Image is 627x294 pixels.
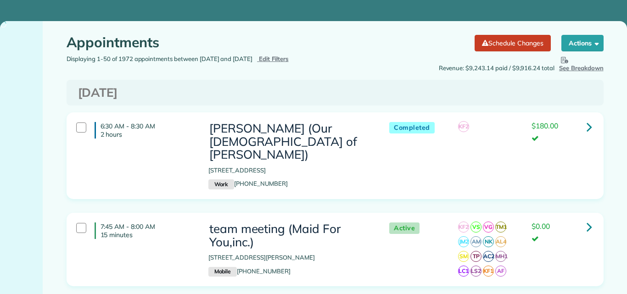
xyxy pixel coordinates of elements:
[495,222,506,233] span: TM1
[495,236,506,247] span: AL4
[67,35,468,50] h1: Appointments
[208,179,234,189] small: Work
[458,222,469,233] span: KF2
[470,266,481,277] span: LS2
[101,130,195,139] p: 2 hours
[475,35,550,51] a: Schedule Changes
[470,251,481,262] span: TP
[208,253,371,262] p: [STREET_ADDRESS][PERSON_NAME]
[389,222,420,234] span: Active
[95,122,195,139] h4: 6:30 AM - 8:30 AM
[95,222,195,239] h4: 7:45 AM - 8:00 AM
[208,122,371,161] h3: [PERSON_NAME] (Our [DEMOGRAPHIC_DATA] of [PERSON_NAME])
[208,166,371,175] p: [STREET_ADDRESS]
[470,236,481,247] span: AM
[495,266,506,277] span: AF
[483,266,494,277] span: KF1
[257,55,289,62] a: Edit Filters
[389,122,435,133] span: Completed
[532,121,558,130] span: $180.00
[470,222,481,233] span: VS
[259,55,289,62] span: Edit Filters
[458,121,469,132] span: KF2
[458,251,469,262] span: SM
[101,231,195,239] p: 15 minutes
[483,251,494,262] span: AC2
[483,222,494,233] span: VG
[495,251,506,262] span: MH1
[458,236,469,247] span: JM2
[483,236,494,247] span: NK
[78,86,592,100] h3: [DATE]
[559,55,604,73] button: See Breakdown
[208,267,291,275] a: Mobile[PHONE_NUMBER]
[208,222,371,249] h3: team meeting (Maid For You,inc.)
[60,55,335,64] div: Displaying 1-50 of 1972 appointments between [DATE] and [DATE]
[208,180,288,187] a: Work[PHONE_NUMBER]
[439,64,554,73] span: Revenue: $9,243.14 paid / $9,916.24 total
[458,266,469,277] span: LC1
[559,55,604,72] span: See Breakdown
[208,267,237,277] small: Mobile
[532,222,550,231] span: $0.00
[561,35,604,51] button: Actions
